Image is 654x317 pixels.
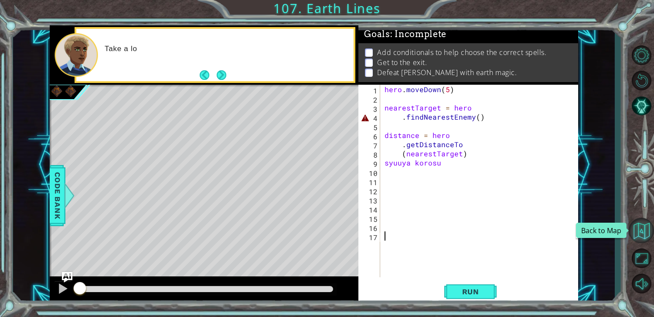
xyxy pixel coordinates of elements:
div: 10 [360,169,380,178]
span: Run [453,287,488,296]
button: Ctrl + P: Pause [54,281,72,299]
div: 8 [360,150,380,159]
div: 4 [360,114,380,123]
button: Ask AI [62,272,72,283]
a: Back to Map [629,217,654,245]
button: Back to Map [629,218,654,243]
div: 17 [360,233,380,242]
button: Maximize Browser [629,247,654,269]
button: Restart Level [629,69,654,92]
p: Defeat [PERSON_NAME] with earth magic. [377,68,517,77]
button: Mute [629,272,654,295]
div: 14 [360,205,380,214]
div: 5 [360,123,380,132]
div: Back to Map [576,223,627,238]
span: Code Bank [51,169,65,222]
button: Next [217,70,226,80]
p: Take a lo [105,44,347,54]
img: Image for 6113a193fd61bb00264c49c0 [64,84,78,98]
button: AI Hint [629,95,654,117]
button: Level Options [629,44,654,67]
img: Image for 6113a193fd61bb00264c49c0 [50,84,64,98]
button: Back [200,70,217,80]
div: 13 [360,196,380,205]
p: Get to the exit. [377,58,427,67]
p: Add conditionals to help choose the correct spells. [377,48,546,57]
div: 15 [360,214,380,224]
span: Goals [364,29,446,40]
div: 6 [360,132,380,141]
div: 11 [360,178,380,187]
div: 1 [360,86,380,95]
button: Shift+Enter: Run current code. [444,281,497,303]
div: 2 [360,95,380,104]
div: 3 [360,104,380,114]
div: 16 [360,224,380,233]
span: : Incomplete [390,29,446,39]
div: 7 [360,141,380,150]
div: 12 [360,187,380,196]
div: 9 [360,159,380,169]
